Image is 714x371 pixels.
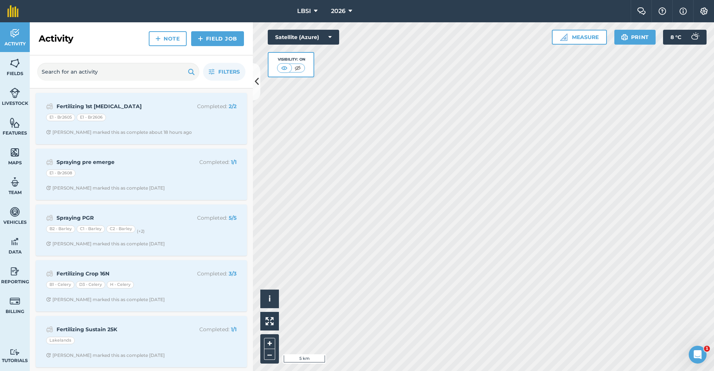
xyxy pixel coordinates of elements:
p: Completed : [177,270,237,278]
strong: Fertilizing 1st [MEDICAL_DATA] [57,102,174,110]
h2: Activity [39,33,73,45]
div: C2 - Barley [106,225,135,233]
img: svg+xml;base64,PD94bWwgdmVyc2lvbj0iMS4wIiBlbmNvZGluZz0idXRmLTgiPz4KPCEtLSBHZW5lcmF0b3I6IEFkb2JlIE... [46,158,53,167]
p: Completed : [177,102,237,110]
img: svg+xml;base64,PD94bWwgdmVyc2lvbj0iMS4wIiBlbmNvZGluZz0idXRmLTgiPz4KPCEtLSBHZW5lcmF0b3I6IEFkb2JlIE... [10,266,20,277]
strong: 1 / 1 [231,326,237,333]
img: svg+xml;base64,PD94bWwgdmVyc2lvbj0iMS4wIiBlbmNvZGluZz0idXRmLTgiPz4KPCEtLSBHZW5lcmF0b3I6IEFkb2JlIE... [46,102,53,111]
button: i [260,290,279,308]
img: Clock with arrow pointing clockwise [46,130,51,135]
img: svg+xml;base64,PHN2ZyB4bWxucz0iaHR0cDovL3d3dy53My5vcmcvMjAwMC9zdmciIHdpZHRoPSI1NiIgaGVpZ2h0PSI2MC... [10,58,20,69]
img: svg+xml;base64,PHN2ZyB4bWxucz0iaHR0cDovL3d3dy53My5vcmcvMjAwMC9zdmciIHdpZHRoPSI1MCIgaGVpZ2h0PSI0MC... [293,64,302,72]
span: LBSI [297,7,311,16]
button: Satellite (Azure) [268,30,339,45]
img: svg+xml;base64,PD94bWwgdmVyc2lvbj0iMS4wIiBlbmNvZGluZz0idXRmLTgiPz4KPCEtLSBHZW5lcmF0b3I6IEFkb2JlIE... [10,236,20,247]
img: svg+xml;base64,PD94bWwgdmVyc2lvbj0iMS4wIiBlbmNvZGluZz0idXRmLTgiPz4KPCEtLSBHZW5lcmF0b3I6IEFkb2JlIE... [10,28,20,39]
input: Search for an activity [37,63,199,81]
img: svg+xml;base64,PHN2ZyB4bWxucz0iaHR0cDovL3d3dy53My5vcmcvMjAwMC9zdmciIHdpZHRoPSIxNCIgaGVpZ2h0PSIyNC... [198,34,203,43]
small: (+ 2 ) [137,229,145,234]
img: fieldmargin Logo [7,5,19,17]
div: C1 - Barley [77,225,105,233]
div: [PERSON_NAME] marked this as complete about 18 hours ago [46,129,192,135]
button: Filters [203,63,245,81]
span: i [268,294,271,303]
div: E1 - Br2605 [46,114,75,121]
img: svg+xml;base64,PHN2ZyB4bWxucz0iaHR0cDovL3d3dy53My5vcmcvMjAwMC9zdmciIHdpZHRoPSI1NiIgaGVpZ2h0PSI2MC... [10,117,20,128]
img: Clock with arrow pointing clockwise [46,185,51,190]
strong: 3 / 3 [229,270,237,277]
strong: 1 / 1 [231,159,237,165]
img: Ruler icon [560,33,567,41]
span: 2026 [331,7,345,16]
span: 8 ° C [670,30,681,45]
strong: Spraying pre emerge [57,158,174,166]
img: svg+xml;base64,PD94bWwgdmVyc2lvbj0iMS4wIiBlbmNvZGluZz0idXRmLTgiPz4KPCEtLSBHZW5lcmF0b3I6IEFkb2JlIE... [46,269,53,278]
img: svg+xml;base64,PD94bWwgdmVyc2lvbj0iMS4wIiBlbmNvZGluZz0idXRmLTgiPz4KPCEtLSBHZW5lcmF0b3I6IEFkb2JlIE... [10,177,20,188]
div: D3 - Celery [76,281,105,288]
a: Spraying PGRCompleted: 5/5B2 - BarleyC1 - BarleyC2 - Barley(+2)Clock with arrow pointing clockwis... [40,209,242,251]
img: Clock with arrow pointing clockwise [46,297,51,302]
img: svg+xml;base64,PHN2ZyB4bWxucz0iaHR0cDovL3d3dy53My5vcmcvMjAwMC9zdmciIHdpZHRoPSIxNCIgaGVpZ2h0PSIyNC... [155,34,161,43]
img: A cog icon [699,7,708,15]
div: [PERSON_NAME] marked this as complete [DATE] [46,297,165,303]
img: Two speech bubbles overlapping with the left bubble in the forefront [637,7,646,15]
div: Visibility: On [277,57,305,62]
img: svg+xml;base64,PHN2ZyB4bWxucz0iaHR0cDovL3d3dy53My5vcmcvMjAwMC9zdmciIHdpZHRoPSIxNyIgaGVpZ2h0PSIxNy... [679,7,687,16]
img: svg+xml;base64,PHN2ZyB4bWxucz0iaHR0cDovL3d3dy53My5vcmcvMjAwMC9zdmciIHdpZHRoPSIxOSIgaGVpZ2h0PSIyNC... [621,33,628,42]
a: Note [149,31,187,46]
span: 1 [704,346,710,352]
img: svg+xml;base64,PD94bWwgdmVyc2lvbj0iMS4wIiBlbmNvZGluZz0idXRmLTgiPz4KPCEtLSBHZW5lcmF0b3I6IEFkb2JlIE... [10,206,20,217]
button: Print [614,30,656,45]
button: 8 °C [663,30,707,45]
div: [PERSON_NAME] marked this as complete [DATE] [46,352,165,358]
div: B1 - Celery [46,281,74,288]
strong: Spraying PGR [57,214,174,222]
div: E1 - Br2606 [77,114,106,121]
img: svg+xml;base64,PD94bWwgdmVyc2lvbj0iMS4wIiBlbmNvZGluZz0idXRmLTgiPz4KPCEtLSBHZW5lcmF0b3I6IEFkb2JlIE... [10,87,20,99]
img: svg+xml;base64,PD94bWwgdmVyc2lvbj0iMS4wIiBlbmNvZGluZz0idXRmLTgiPz4KPCEtLSBHZW5lcmF0b3I6IEFkb2JlIE... [46,325,53,334]
p: Completed : [177,214,237,222]
a: Field Job [191,31,244,46]
div: H - Celery [107,281,134,288]
img: svg+xml;base64,PD94bWwgdmVyc2lvbj0iMS4wIiBlbmNvZGluZz0idXRmLTgiPz4KPCEtLSBHZW5lcmF0b3I6IEFkb2JlIE... [687,30,702,45]
strong: Fertilizing Sustain 25K [57,325,174,333]
img: svg+xml;base64,PD94bWwgdmVyc2lvbj0iMS4wIiBlbmNvZGluZz0idXRmLTgiPz4KPCEtLSBHZW5lcmF0b3I6IEFkb2JlIE... [10,296,20,307]
iframe: Intercom live chat [689,346,707,364]
div: Lakelands [46,337,75,344]
a: Spraying pre emergeCompleted: 1/1E1 - Br2608Clock with arrow pointing clockwise[PERSON_NAME] mark... [40,153,242,196]
a: Fertilizing Sustain 25KCompleted: 1/1LakelandsClock with arrow pointing clockwise[PERSON_NAME] ma... [40,320,242,363]
div: [PERSON_NAME] marked this as complete [DATE] [46,185,165,191]
strong: 2 / 2 [229,103,237,110]
div: B2 - Barley [46,225,75,233]
strong: 5 / 5 [229,214,237,221]
img: Clock with arrow pointing clockwise [46,353,51,358]
button: – [264,349,275,360]
p: Completed : [177,325,237,333]
button: Measure [552,30,607,45]
img: svg+xml;base64,PHN2ZyB4bWxucz0iaHR0cDovL3d3dy53My5vcmcvMjAwMC9zdmciIHdpZHRoPSI1MCIgaGVpZ2h0PSI0MC... [280,64,289,72]
img: Four arrows, one pointing top left, one top right, one bottom right and the last bottom left [266,317,274,325]
div: E1 - Br2608 [46,170,75,177]
img: Clock with arrow pointing clockwise [46,241,51,246]
div: [PERSON_NAME] marked this as complete [DATE] [46,241,165,247]
img: svg+xml;base64,PHN2ZyB4bWxucz0iaHR0cDovL3d3dy53My5vcmcvMjAwMC9zdmciIHdpZHRoPSIxOSIgaGVpZ2h0PSIyNC... [188,67,195,76]
img: A question mark icon [658,7,667,15]
a: Fertilizing 1st [MEDICAL_DATA]Completed: 2/2E1 - Br2605E1 - Br2606Clock with arrow pointing clock... [40,97,242,140]
span: Filters [218,68,240,76]
img: svg+xml;base64,PD94bWwgdmVyc2lvbj0iMS4wIiBlbmNvZGluZz0idXRmLTgiPz4KPCEtLSBHZW5lcmF0b3I6IEFkb2JlIE... [46,213,53,222]
strong: Fertilizing Crop 16N [57,270,174,278]
img: svg+xml;base64,PHN2ZyB4bWxucz0iaHR0cDovL3d3dy53My5vcmcvMjAwMC9zdmciIHdpZHRoPSI1NiIgaGVpZ2h0PSI2MC... [10,147,20,158]
button: + [264,338,275,349]
img: svg+xml;base64,PD94bWwgdmVyc2lvbj0iMS4wIiBlbmNvZGluZz0idXRmLTgiPz4KPCEtLSBHZW5lcmF0b3I6IEFkb2JlIE... [10,349,20,356]
p: Completed : [177,158,237,166]
a: Fertilizing Crop 16NCompleted: 3/3B1 - CeleryD3 - CeleryH - CeleryClock with arrow pointing clock... [40,265,242,307]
